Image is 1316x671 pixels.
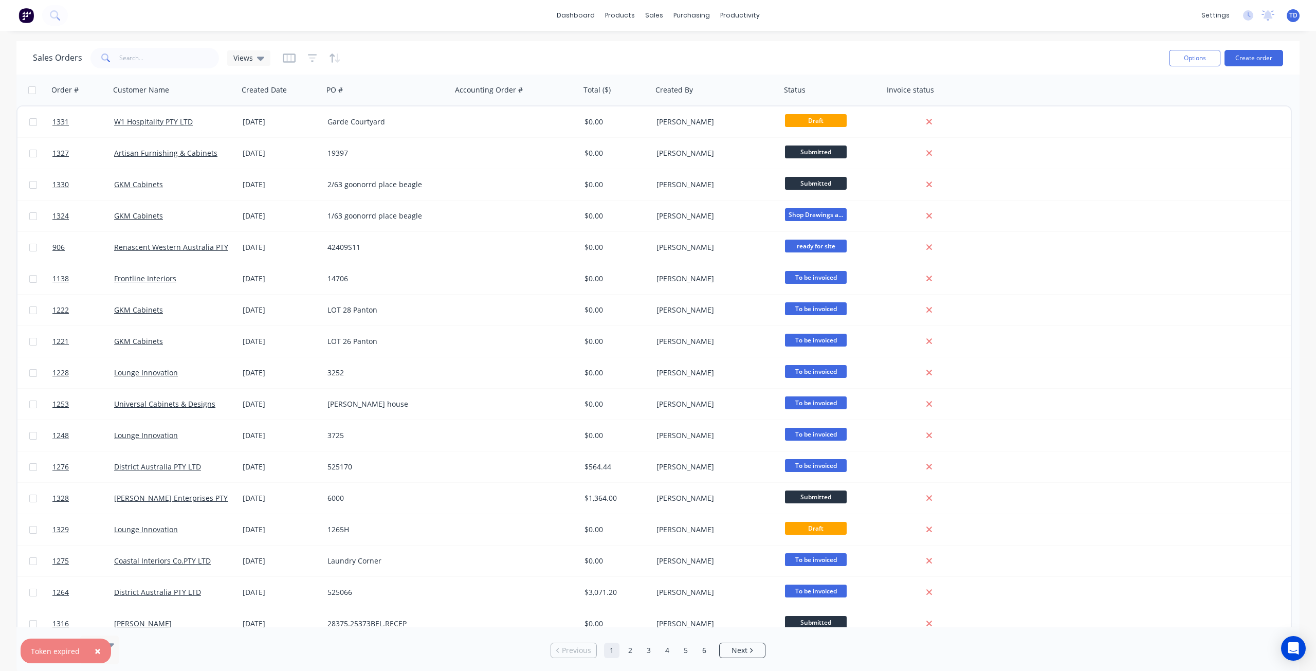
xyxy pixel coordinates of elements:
[243,368,319,378] div: [DATE]
[656,493,771,503] div: [PERSON_NAME]
[52,546,114,576] a: 1275
[785,459,847,472] span: To be invoiced
[327,179,442,190] div: 2/63 goonorrd place beagle
[114,117,193,126] a: W1 Hospitality PTY LTD
[243,211,319,221] div: [DATE]
[327,556,442,566] div: Laundry Corner
[785,114,847,127] span: Draft
[552,8,600,23] a: dashboard
[95,644,101,658] span: ×
[656,117,771,127] div: [PERSON_NAME]
[785,491,847,503] span: Submitted
[114,524,178,534] a: Lounge Innovation
[243,274,319,284] div: [DATE]
[242,85,287,95] div: Created Date
[1281,636,1306,661] div: Open Intercom Messenger
[327,274,442,284] div: 14706
[52,420,114,451] a: 1248
[327,430,442,441] div: 3725
[656,368,771,378] div: [PERSON_NAME]
[114,148,217,158] a: Artisan Furnishing & Cabinets
[114,399,215,409] a: Universal Cabinets & Designs
[584,556,645,566] div: $0.00
[584,430,645,441] div: $0.00
[52,232,114,263] a: 906
[715,8,765,23] div: productivity
[114,305,163,315] a: GKM Cabinets
[640,8,668,23] div: sales
[52,608,114,639] a: 1316
[327,148,442,158] div: 19397
[584,368,645,378] div: $0.00
[243,242,319,252] div: [DATE]
[52,483,114,514] a: 1328
[668,8,715,23] div: purchasing
[656,274,771,284] div: [PERSON_NAME]
[546,643,770,658] ul: Pagination
[656,524,771,535] div: [PERSON_NAME]
[52,451,114,482] a: 1276
[52,389,114,420] a: 1253
[584,399,645,409] div: $0.00
[785,271,847,284] span: To be invoiced
[327,368,442,378] div: 3252
[584,336,645,347] div: $0.00
[584,211,645,221] div: $0.00
[52,263,114,294] a: 1138
[327,211,442,221] div: 1/63 goonorrd place beagle
[584,148,645,158] div: $0.00
[785,396,847,409] span: To be invoiced
[52,514,114,545] a: 1329
[732,645,747,656] span: Next
[52,326,114,357] a: 1221
[114,556,211,566] a: Coastal Interiors Co.PTY LTD
[785,177,847,190] span: Submitted
[584,587,645,597] div: $3,071.20
[327,462,442,472] div: 525170
[52,336,69,347] span: 1221
[656,462,771,472] div: [PERSON_NAME]
[52,201,114,231] a: 1324
[52,169,114,200] a: 1330
[233,52,253,63] span: Views
[584,462,645,472] div: $564.44
[243,305,319,315] div: [DATE]
[52,148,69,158] span: 1327
[784,85,806,95] div: Status
[51,85,79,95] div: Order #
[584,524,645,535] div: $0.00
[114,211,163,221] a: GKM Cabinets
[243,148,319,158] div: [DATE]
[243,430,319,441] div: [DATE]
[327,493,442,503] div: 6000
[84,639,111,663] button: Close
[114,274,176,283] a: Frontline Interiors
[114,336,163,346] a: GKM Cabinets
[785,302,847,315] span: To be invoiced
[584,117,645,127] div: $0.00
[327,242,442,252] div: 42409S11
[243,117,319,127] div: [DATE]
[656,430,771,441] div: [PERSON_NAME]
[33,53,82,63] h1: Sales Orders
[1224,50,1283,66] button: Create order
[52,274,69,284] span: 1138
[52,493,69,503] span: 1328
[114,493,243,503] a: [PERSON_NAME] Enterprises PTY LTD
[584,305,645,315] div: $0.00
[583,85,611,95] div: Total ($)
[1196,8,1235,23] div: settings
[327,336,442,347] div: LOT 26 Panton
[243,587,319,597] div: [DATE]
[600,8,640,23] div: products
[52,368,69,378] span: 1228
[656,587,771,597] div: [PERSON_NAME]
[327,117,442,127] div: Garde Courtyard
[584,179,645,190] div: $0.00
[785,334,847,347] span: To be invoiced
[114,368,178,377] a: Lounge Innovation
[678,643,693,658] a: Page 5
[114,179,163,189] a: GKM Cabinets
[655,85,693,95] div: Created By
[243,179,319,190] div: [DATE]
